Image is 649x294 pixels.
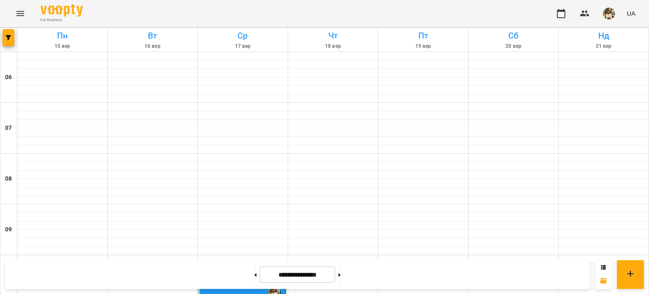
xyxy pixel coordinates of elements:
h6: Ср [199,29,286,42]
h6: Пн [19,29,106,42]
h6: Сб [470,29,557,42]
h6: 20 вер [470,42,557,50]
h6: 06 [5,73,12,82]
span: For Business [41,17,83,23]
span: UA [627,9,635,18]
h6: 15 вер [19,42,106,50]
h6: 08 [5,174,12,184]
img: aea806cbca9c040a8c2344d296ea6535.jpg [603,8,615,19]
h6: Вт [109,29,196,42]
button: Menu [10,3,30,24]
h6: Чт [289,29,377,42]
h6: 16 вер [109,42,196,50]
h6: 19 вер [379,42,467,50]
button: UA [623,5,639,21]
img: Voopty Logo [41,4,83,16]
h6: Пт [379,29,467,42]
h6: 18 вер [289,42,377,50]
h6: 09 [5,225,12,234]
h6: Нд [560,29,647,42]
h6: 17 вер [199,42,286,50]
h6: 07 [5,124,12,133]
h6: 21 вер [560,42,647,50]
